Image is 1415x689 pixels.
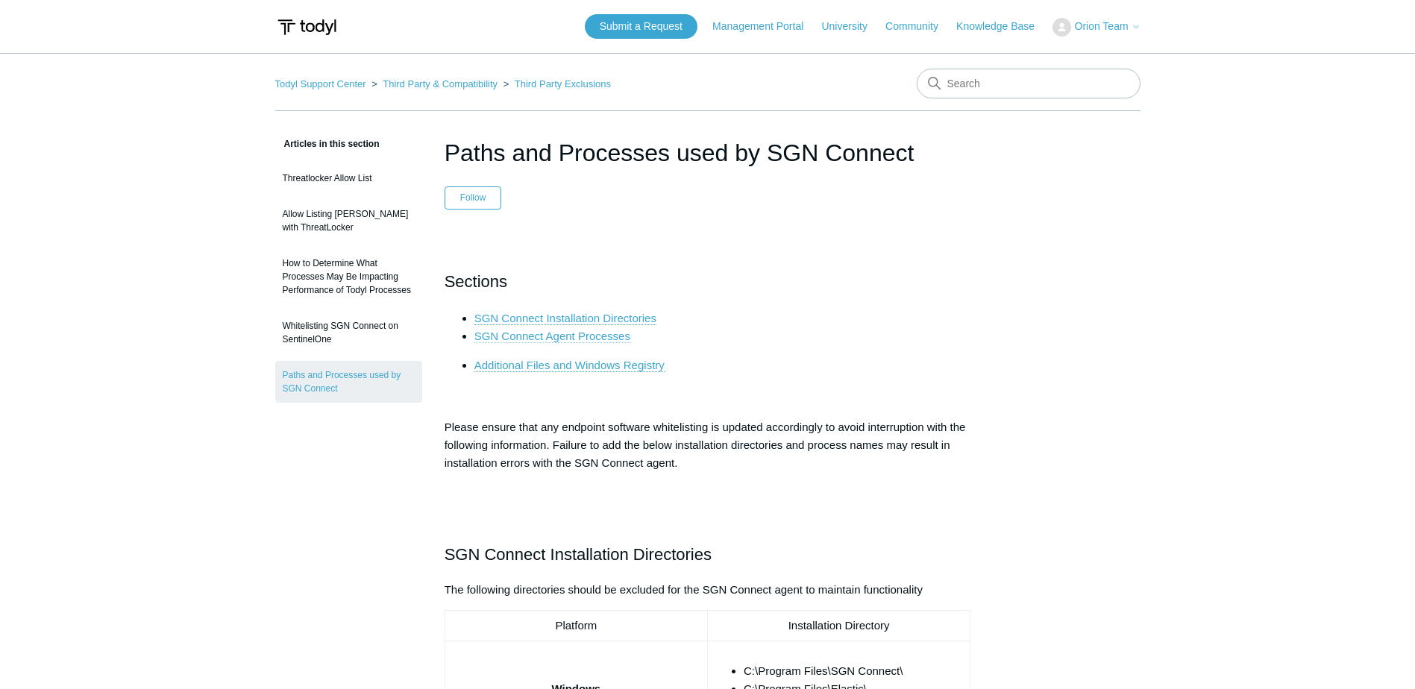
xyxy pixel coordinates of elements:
li: C:\Program Files\SGN Connect\ [744,662,964,680]
li: Third Party & Compatibility [368,78,501,89]
a: Threatlocker Allow List [275,164,422,192]
a: SGN Connect Agent Processes [474,330,630,343]
span: Please ensure that any endpoint software whitelisting is updated accordingly to avoid interruptio... [445,421,966,469]
a: Allow Listing [PERSON_NAME] with ThreatLocker [275,200,422,242]
a: Third Party Exclusions [515,78,611,89]
a: How to Determine What Processes May Be Impacting Performance of Todyl Processes [275,249,422,304]
a: Community [885,19,953,34]
td: Platform [445,611,707,641]
a: Additional Files and Windows Registry [474,359,665,372]
a: Knowledge Base [956,19,1050,34]
input: Search [917,69,1141,98]
td: Installation Directory [707,611,970,641]
li: Todyl Support Center [275,78,369,89]
span: Orion Team [1075,20,1129,32]
a: Management Portal [712,19,818,34]
a: Todyl Support Center [275,78,366,89]
h1: Paths and Processes used by SGN Connect [445,135,971,171]
button: Follow Article [445,186,502,209]
a: SGN Connect Installation Directories [474,312,656,325]
a: Third Party & Compatibility [383,78,498,89]
button: Orion Team [1052,18,1140,37]
a: Submit a Request [585,14,697,39]
li: Third Party Exclusions [501,78,611,89]
a: University [821,19,882,34]
h2: Sections [445,268,971,295]
span: Articles in this section [275,139,380,149]
span: SGN Connect Agent Processes [474,330,630,342]
a: Whitelisting SGN Connect on SentinelOne [275,312,422,353]
span: The following directories should be excluded for the SGN Connect agent to maintain functionality [445,583,923,596]
span: SGN Connect Installation Directories [445,545,712,564]
img: Todyl Support Center Help Center home page [275,13,339,41]
a: Paths and Processes used by SGN Connect [275,361,422,403]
